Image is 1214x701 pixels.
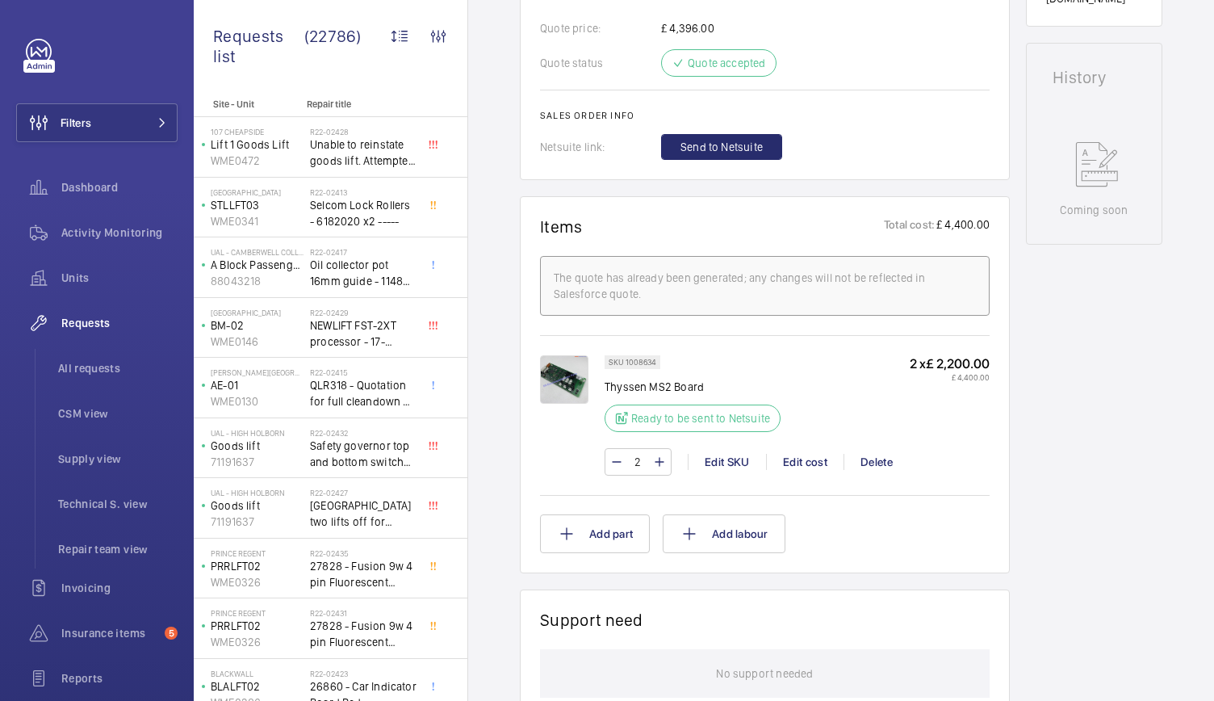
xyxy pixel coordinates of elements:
[910,355,990,372] p: 2 x £ 2,200.00
[310,317,417,350] span: NEWLIFT FST-2XT processor - 17-02000003 1021,00 euros x1
[310,488,417,497] h2: R22-02427
[310,136,417,169] span: Unable to reinstate goods lift. Attempted to swap control boards with PL2, no difference. Technic...
[540,610,643,630] h1: Support need
[211,497,303,514] p: Goods lift
[310,618,417,650] span: 27828 - Fusion 9w 4 pin Fluorescent Lamp / Bulb - Used on Prince regent lift No2 car top test con...
[663,514,785,553] button: Add labour
[310,377,417,409] span: QLR318 - Quotation for full cleandown of lift and motor room at, Workspace, [PERSON_NAME][GEOGRAP...
[211,247,303,257] p: UAL - Camberwell College of Arts
[16,103,178,142] button: Filters
[211,136,303,153] p: Lift 1 Goods Lift
[211,678,303,695] p: BLALFT02
[310,308,417,317] h2: R22-02429
[211,514,303,530] p: 71191637
[540,355,588,404] img: C6LnK_HrqI3HXjxV2ZCP3AQWDGBBaLodRqAHi7x4QxSoCWQh.png
[58,541,178,557] span: Repair team view
[61,670,178,686] span: Reports
[766,454,844,470] div: Edit cost
[1053,69,1136,86] h1: History
[310,438,417,470] span: Safety governor top and bottom switches not working from an immediate defect. Lift passenger lift...
[61,625,158,641] span: Insurance items
[211,367,303,377] p: [PERSON_NAME][GEOGRAPHIC_DATA]
[211,618,303,634] p: PRRLFT02
[61,179,178,195] span: Dashboard
[910,372,990,382] p: £ 4,400.00
[310,127,417,136] h2: R22-02428
[211,187,303,197] p: [GEOGRAPHIC_DATA]
[716,649,813,698] p: No support needed
[61,315,178,331] span: Requests
[211,634,303,650] p: WME0326
[605,379,790,395] p: Thyssen MS2 Board
[211,669,303,678] p: Blackwall
[884,216,935,237] p: Total cost:
[310,548,417,558] h2: R22-02435
[310,669,417,678] h2: R22-02423
[211,334,303,350] p: WME0146
[61,270,178,286] span: Units
[310,257,417,289] span: Oil collector pot 16mm guide - 11482 x2
[310,187,417,197] h2: R22-02413
[310,428,417,438] h2: R22-02432
[211,213,303,229] p: WME0341
[211,428,303,438] p: UAL - High Holborn
[58,360,178,376] span: All requests
[310,608,417,618] h2: R22-02431
[211,454,303,470] p: 71191637
[680,139,763,155] span: Send to Netsuite
[211,153,303,169] p: WME0472
[211,197,303,213] p: STLLFT03
[310,197,417,229] span: Selcom Lock Rollers - 6182020 x2 -----
[211,393,303,409] p: WME0130
[540,110,990,121] h2: Sales order info
[211,273,303,289] p: 88043218
[58,405,178,422] span: CSM view
[540,216,583,237] h1: Items
[554,270,976,302] div: The quote has already been generated; any changes will not be reflected in Salesforce quote.
[661,134,782,160] button: Send to Netsuite
[61,580,178,596] span: Invoicing
[58,496,178,512] span: Technical S. view
[310,497,417,530] span: [GEOGRAPHIC_DATA] two lifts off for safety governor rope switches at top and bottom. Immediate de...
[211,558,303,574] p: PRRLFT02
[211,574,303,590] p: WME0326
[310,367,417,377] h2: R22-02415
[310,558,417,590] span: 27828 - Fusion 9w 4 pin Fluorescent Lamp / Bulb - Used on Prince regent lift No2 car top test con...
[211,377,303,393] p: AE-01
[307,99,413,110] p: Repair title
[211,438,303,454] p: Goods lift
[211,127,303,136] p: 107 Cheapside
[211,548,303,558] p: Prince Regent
[58,451,178,467] span: Supply view
[211,317,303,334] p: BM-02
[631,410,770,426] p: Ready to be sent to Netsuite
[213,26,304,66] span: Requests list
[211,608,303,618] p: Prince Regent
[61,225,178,241] span: Activity Monitoring
[688,454,766,470] div: Edit SKU
[609,359,656,365] p: SKU 1008634
[194,99,300,110] p: Site - Unit
[935,216,990,237] p: £ 4,400.00
[211,257,303,273] p: A Block Passenger Lift 2 (B) L/H
[211,488,303,497] p: UAL - High Holborn
[844,454,909,470] div: Delete
[165,627,178,640] span: 5
[211,308,303,317] p: [GEOGRAPHIC_DATA]
[1060,202,1128,218] p: Coming soon
[540,514,650,553] button: Add part
[61,115,91,131] span: Filters
[310,247,417,257] h2: R22-02417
